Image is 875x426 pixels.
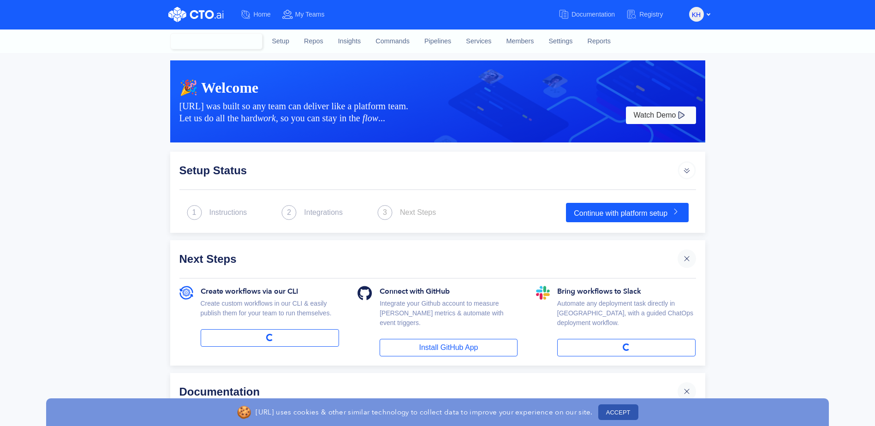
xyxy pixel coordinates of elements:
[201,286,298,297] span: Create workflows via our CLI
[179,161,678,179] div: Setup Status
[265,29,297,54] a: Setup
[201,299,339,329] div: Create custom workflows in our CLI & easily publish them for your team to run themselves.
[179,100,624,124] div: [URL] was built so any team can deliver like a platform team. Let us do all the hard , so you can...
[237,403,251,421] span: 🍪
[363,113,378,123] i: flow
[566,203,688,222] a: Continue with platform setup
[626,106,696,124] button: Watch Demo
[282,6,336,23] a: My Teams
[598,404,638,420] button: ACCEPT
[187,205,202,220] img: next_step.svg
[639,11,663,18] span: Registry
[179,79,696,96] div: 🎉 Welcome
[400,207,436,218] div: Next Steps
[676,110,687,121] img: play-white.svg
[209,207,247,218] div: Instructions
[254,11,271,18] span: Home
[626,6,674,23] a: Registry
[256,408,592,417] p: [URL] uses cookies & other similar technology to collect data to improve your experience on our s...
[179,382,678,401] div: Documentation
[380,286,518,299] div: Connect with GitHub
[377,205,393,220] img: next_step.svg
[692,7,701,22] span: KH
[297,29,331,54] a: Repos
[682,254,691,263] img: cross.svg
[541,29,580,54] a: Settings
[168,7,224,22] img: CTO.ai Logo
[257,113,276,123] i: work
[240,6,282,23] a: Home
[678,161,696,179] img: arrow_icon_default.svg
[380,339,518,356] a: Install GitHub App
[499,29,542,54] a: Members
[295,11,325,18] span: My Teams
[458,29,499,54] a: Services
[179,249,678,268] div: Next Steps
[571,11,615,18] span: Documentation
[380,299,518,339] div: Integrate your Github account to measure [PERSON_NAME] metrics & automate with event triggers.
[689,7,704,22] button: KH
[331,29,369,54] a: Insights
[557,299,696,339] div: Automate any deployment task directly in [GEOGRAPHIC_DATA], with a guided ChatOps deployment work...
[557,286,696,299] div: Bring workflows to Slack
[368,29,417,54] a: Commands
[417,29,458,54] a: Pipelines
[304,207,343,218] div: Integrations
[682,387,691,396] img: cross.svg
[281,205,297,220] img: next_step.svg
[580,29,618,54] a: Reports
[558,6,626,23] a: Documentation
